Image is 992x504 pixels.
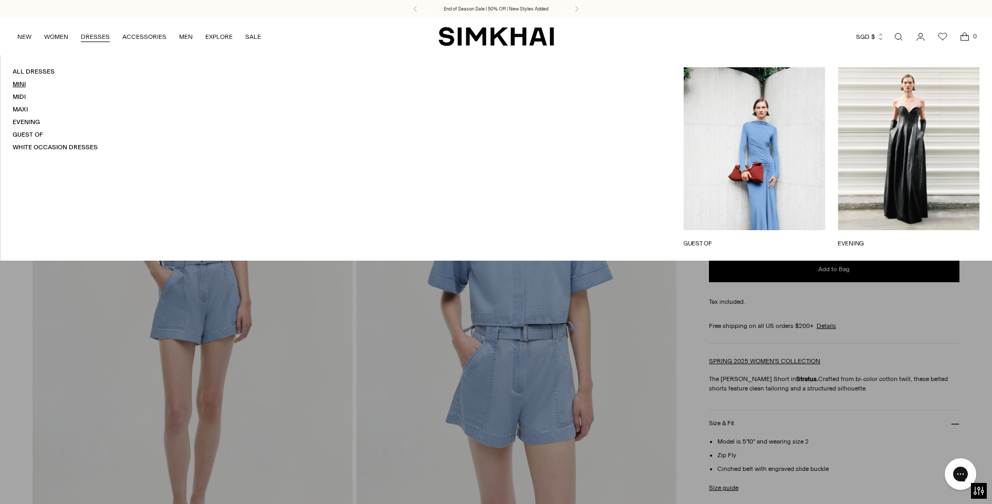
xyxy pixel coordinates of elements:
iframe: Gorgias live chat messenger [939,455,981,493]
a: SALE [245,25,261,48]
a: NEW [17,25,32,48]
a: Open search modal [888,26,909,47]
a: Wishlist [932,26,953,47]
a: WOMEN [44,25,68,48]
span: 0 [970,32,979,41]
a: SIMKHAI [438,26,554,47]
a: Go to the account page [910,26,931,47]
button: SGD $ [856,25,884,48]
a: DRESSES [81,25,110,48]
a: ACCESSORIES [122,25,166,48]
a: EXPLORE [205,25,233,48]
a: MEN [179,25,193,48]
a: Open cart modal [954,26,975,47]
